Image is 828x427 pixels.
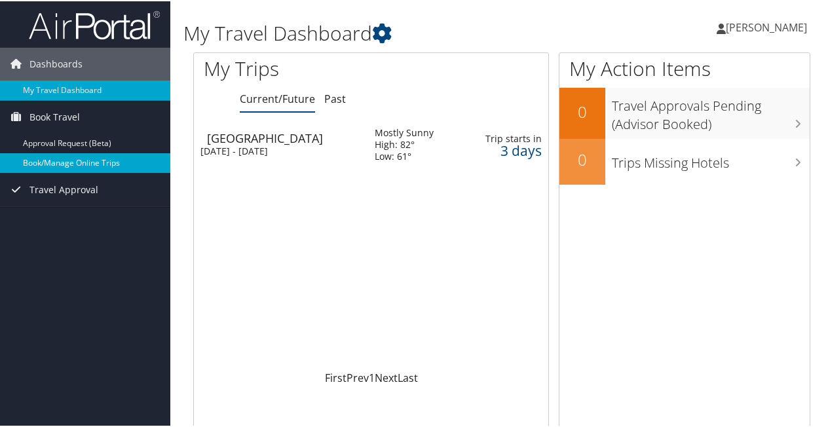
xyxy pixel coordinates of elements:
[559,54,810,81] h1: My Action Items
[183,18,608,46] h1: My Travel Dashboard
[240,90,315,105] a: Current/Future
[207,131,362,143] div: [GEOGRAPHIC_DATA]
[29,172,98,205] span: Travel Approval
[612,146,810,171] h3: Trips Missing Hotels
[29,9,160,39] img: airportal-logo.png
[474,143,542,155] div: 3 days
[559,86,810,137] a: 0Travel Approvals Pending (Advisor Booked)
[29,100,80,132] span: Book Travel
[559,138,810,183] a: 0Trips Missing Hotels
[717,7,820,46] a: [PERSON_NAME]
[204,54,391,81] h1: My Trips
[474,132,542,143] div: Trip starts in
[347,369,369,384] a: Prev
[375,369,398,384] a: Next
[612,89,810,132] h3: Travel Approvals Pending (Advisor Booked)
[375,149,434,161] div: Low: 61°
[559,100,605,122] h2: 0
[375,138,434,149] div: High: 82°
[398,369,418,384] a: Last
[369,369,375,384] a: 1
[324,90,346,105] a: Past
[200,144,355,156] div: [DATE] - [DATE]
[559,147,605,170] h2: 0
[726,19,807,33] span: [PERSON_NAME]
[325,369,347,384] a: First
[29,46,83,79] span: Dashboards
[375,126,434,138] div: Mostly Sunny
